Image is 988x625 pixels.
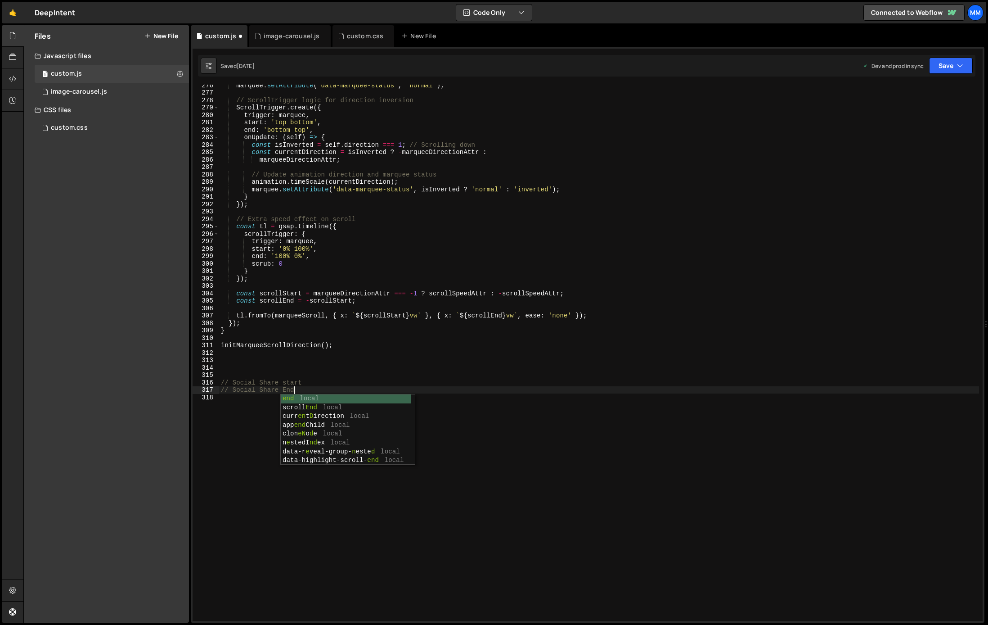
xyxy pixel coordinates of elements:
[35,31,51,41] h2: Files
[193,312,219,320] div: 307
[193,186,219,194] div: 290
[193,371,219,379] div: 315
[193,282,219,290] div: 303
[51,70,82,78] div: custom.js
[193,238,219,245] div: 297
[193,386,219,394] div: 317
[193,245,219,253] div: 298
[193,320,219,327] div: 308
[193,379,219,387] div: 316
[193,97,219,104] div: 278
[862,62,924,70] div: Dev and prod in sync
[237,62,255,70] div: [DATE]
[193,297,219,305] div: 305
[193,349,219,357] div: 312
[456,5,532,21] button: Code Only
[193,275,219,283] div: 302
[967,5,984,21] a: mm
[144,32,178,40] button: New File
[193,163,219,171] div: 287
[193,364,219,372] div: 314
[193,112,219,119] div: 280
[193,231,219,238] div: 296
[193,171,219,179] div: 288
[51,124,88,132] div: custom.css
[51,88,107,96] div: image-carousel.js
[42,71,48,78] span: 1
[193,327,219,335] div: 309
[35,65,189,83] div: 16711/45679.js
[205,32,236,41] div: custom.js
[193,134,219,141] div: 283
[193,394,219,402] div: 318
[193,357,219,364] div: 313
[35,119,189,137] div: 16711/45677.css
[35,7,76,18] div: DeepIntent
[193,141,219,149] div: 284
[193,104,219,112] div: 279
[193,267,219,275] div: 301
[2,2,24,23] a: 🤙
[193,335,219,342] div: 310
[929,58,973,74] button: Save
[193,178,219,186] div: 289
[193,253,219,260] div: 299
[193,216,219,223] div: 294
[193,305,219,312] div: 306
[220,62,255,70] div: Saved
[193,208,219,216] div: 293
[193,342,219,349] div: 311
[193,156,219,164] div: 286
[24,101,189,119] div: CSS files
[193,89,219,97] div: 277
[193,149,219,156] div: 285
[401,32,439,41] div: New File
[193,290,219,298] div: 304
[193,193,219,201] div: 291
[193,119,219,127] div: 281
[863,5,965,21] a: Connected to Webflow
[193,82,219,90] div: 276
[193,260,219,268] div: 300
[24,47,189,65] div: Javascript files
[35,83,189,101] div: 16711/45799.js
[193,223,219,231] div: 295
[264,32,320,41] div: image-carousel.js
[347,32,384,41] div: custom.css
[193,127,219,134] div: 282
[193,201,219,208] div: 292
